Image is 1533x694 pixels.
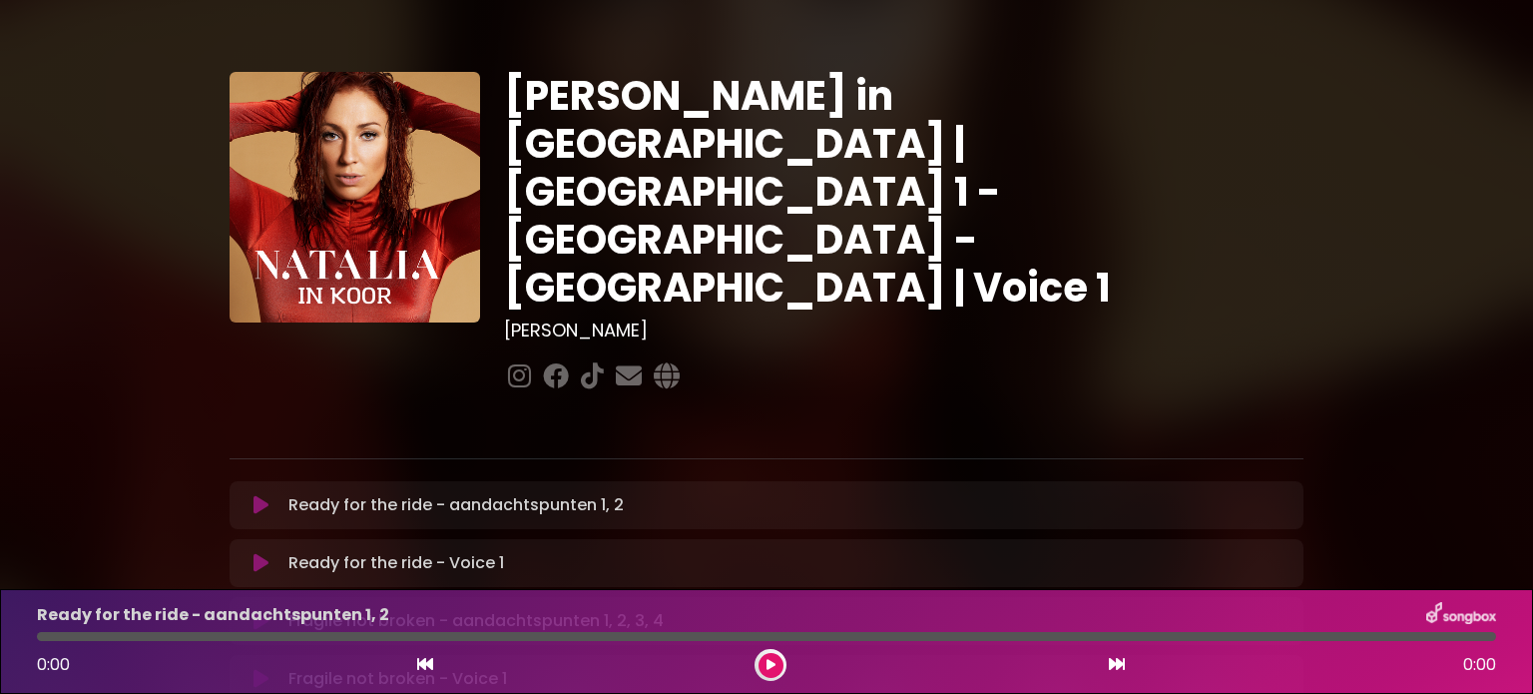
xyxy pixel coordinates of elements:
[1463,653,1496,677] span: 0:00
[37,603,389,627] p: Ready for the ride - aandachtspunten 1, 2
[288,551,504,575] p: Ready for the ride - Voice 1
[504,320,1303,342] h3: [PERSON_NAME]
[1426,602,1496,628] img: songbox-logo-white.png
[288,493,624,517] p: Ready for the ride - aandachtspunten 1, 2
[230,72,480,323] img: YTVS25JmS9CLUqXqkEhs
[37,653,70,676] span: 0:00
[504,72,1303,312] h1: [PERSON_NAME] in [GEOGRAPHIC_DATA] | [GEOGRAPHIC_DATA] 1 - [GEOGRAPHIC_DATA] - [GEOGRAPHIC_DATA] ...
